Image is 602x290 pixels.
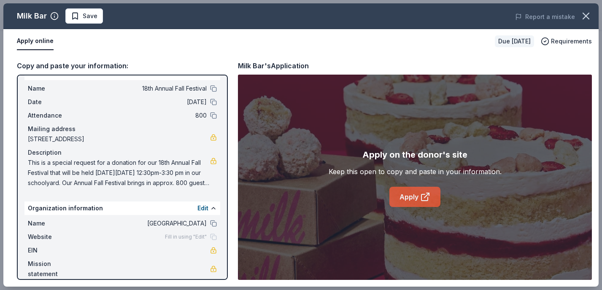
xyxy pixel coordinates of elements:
[28,124,217,134] div: Mailing address
[28,245,84,255] span: EIN
[28,110,84,121] span: Attendance
[495,35,534,47] div: Due [DATE]
[17,9,47,23] div: Milk Bar
[238,60,309,71] div: Milk Bar's Application
[165,234,207,240] span: Fill in using "Edit"
[28,232,84,242] span: Website
[551,36,592,46] span: Requirements
[329,166,502,177] div: Keep this open to copy and paste in your information.
[197,203,208,213] button: Edit
[17,60,228,71] div: Copy and paste your information:
[65,8,103,24] button: Save
[17,32,54,50] button: Apply online
[84,218,207,228] span: [GEOGRAPHIC_DATA]
[84,97,207,107] span: [DATE]
[84,110,207,121] span: 800
[28,83,84,94] span: Name
[515,12,575,22] button: Report a mistake
[83,11,97,21] span: Save
[28,158,210,188] span: This is a special request for a donation for our 18th Annual Fall Festival that will be held [DAT...
[541,36,592,46] button: Requirements
[28,259,84,279] span: Mission statement
[28,148,217,158] div: Description
[28,134,210,144] span: [STREET_ADDRESS]
[84,83,207,94] span: 18th Annual Fall Festival
[389,187,440,207] a: Apply
[24,201,220,215] div: Organization information
[28,218,84,228] span: Name
[28,97,84,107] span: Date
[362,148,467,161] div: Apply on the donor's site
